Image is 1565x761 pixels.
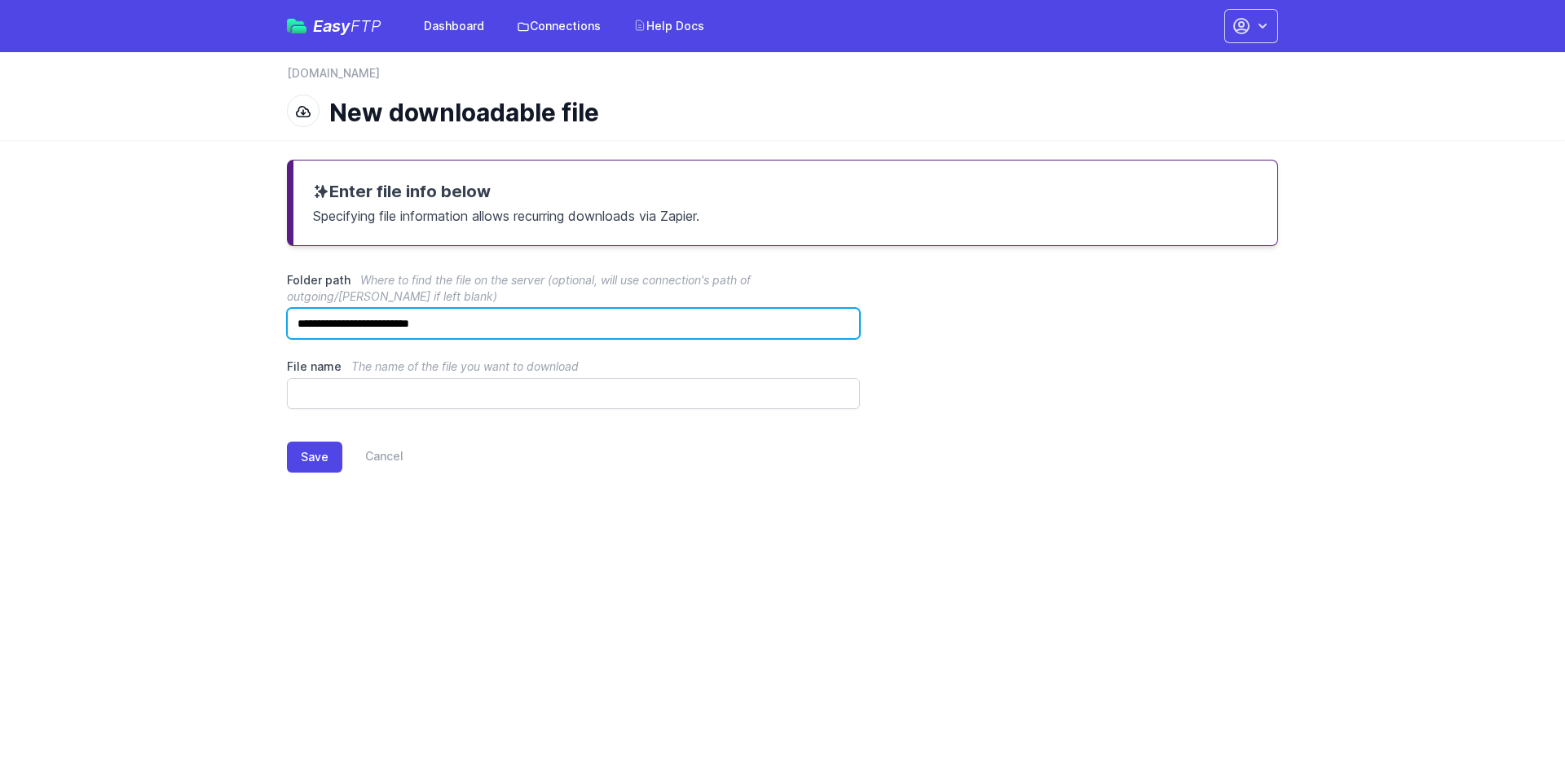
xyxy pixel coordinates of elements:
[287,273,751,303] span: Where to find the file on the server (optional, will use connection's path of outgoing/[PERSON_NA...
[414,11,494,41] a: Dashboard
[287,19,306,33] img: easyftp_logo.png
[624,11,714,41] a: Help Docs
[287,359,860,375] label: File name
[1483,680,1545,741] iframe: Drift Widget Chat Controller
[287,65,1278,91] nav: Breadcrumb
[329,98,1265,127] h1: New downloadable file
[351,359,579,373] span: The name of the file you want to download
[313,180,1258,203] h3: Enter file info below
[287,442,342,473] button: Save
[287,272,860,305] label: Folder path
[287,18,381,34] a: EasyFTP
[507,11,611,41] a: Connections
[350,16,381,36] span: FTP
[313,203,1258,226] p: Specifying file information allows recurring downloads via Zapier.
[313,18,381,34] span: Easy
[342,442,403,473] a: Cancel
[287,65,380,81] a: [DOMAIN_NAME]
